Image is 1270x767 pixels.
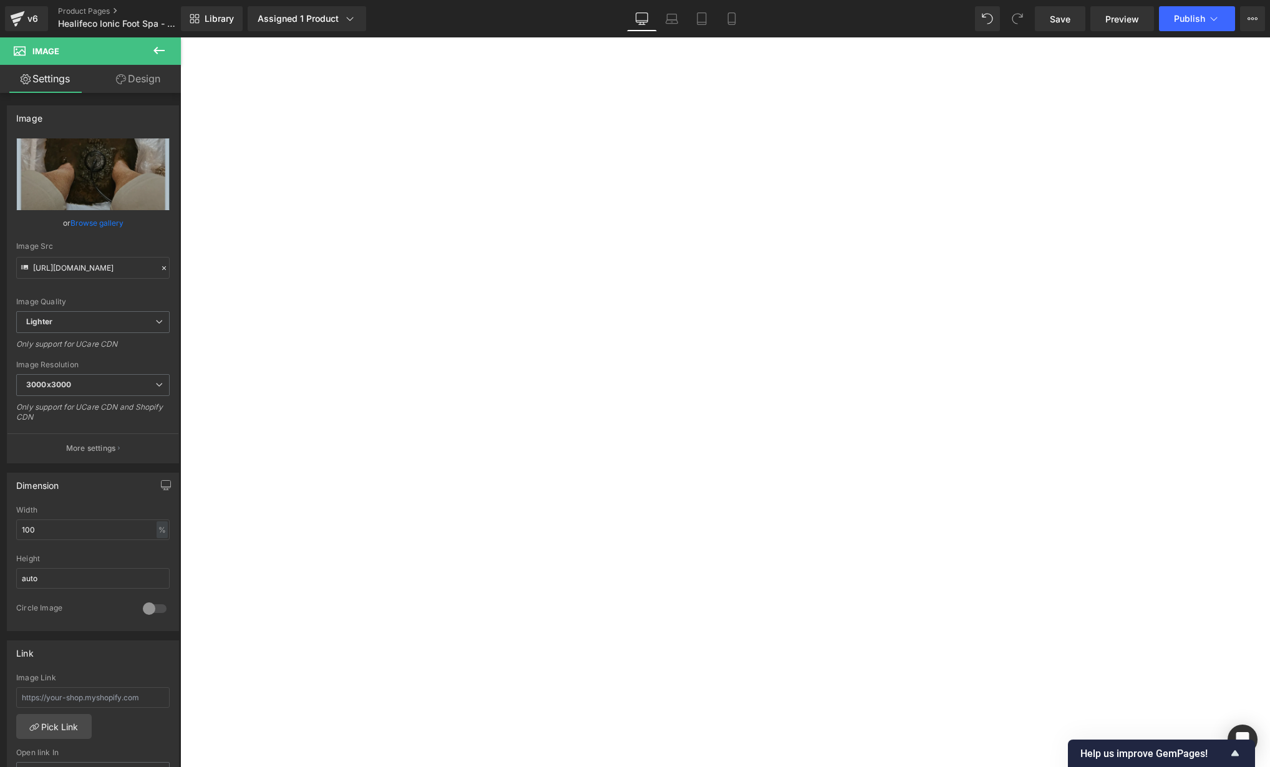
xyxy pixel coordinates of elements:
[5,6,48,31] a: v6
[657,6,687,31] a: Laptop
[16,473,59,491] div: Dimension
[627,6,657,31] a: Desktop
[16,360,170,369] div: Image Resolution
[26,317,52,326] b: Lighter
[1090,6,1154,31] a: Preview
[7,433,178,463] button: More settings
[16,519,170,540] input: auto
[32,46,59,56] span: Image
[16,216,170,229] div: or
[93,65,183,93] a: Design
[16,106,42,123] div: Image
[16,568,170,589] input: auto
[1159,6,1235,31] button: Publish
[717,6,747,31] a: Mobile
[1105,12,1139,26] span: Preview
[157,521,168,538] div: %
[205,13,234,24] span: Library
[181,6,243,31] a: New Library
[258,12,356,25] div: Assigned 1 Product
[16,603,130,616] div: Circle Image
[16,402,170,430] div: Only support for UCare CDN and Shopify CDN
[58,6,201,16] a: Product Pages
[1005,6,1030,31] button: Redo
[16,641,34,658] div: Link
[16,673,170,682] div: Image Link
[16,554,170,563] div: Height
[66,443,116,454] p: More settings
[1174,14,1205,24] span: Publish
[687,6,717,31] a: Tablet
[25,11,41,27] div: v6
[70,212,124,234] a: Browse gallery
[16,257,170,279] input: Link
[16,506,170,514] div: Width
[1080,746,1243,761] button: Show survey - Help us improve GemPages!
[16,714,92,739] a: Pick Link
[16,748,170,757] div: Open link In
[16,687,170,708] input: https://your-shop.myshopify.com
[16,297,170,306] div: Image Quality
[1240,6,1265,31] button: More
[975,6,1000,31] button: Undo
[1228,725,1258,755] div: Open Intercom Messenger
[26,380,71,389] b: 3000x3000
[1080,748,1228,760] span: Help us improve GemPages!
[16,339,170,357] div: Only support for UCare CDN
[16,242,170,251] div: Image Src
[1050,12,1070,26] span: Save
[58,19,178,29] span: Healifeco Ionic Foot Spa - Hanaan PP other sections YY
